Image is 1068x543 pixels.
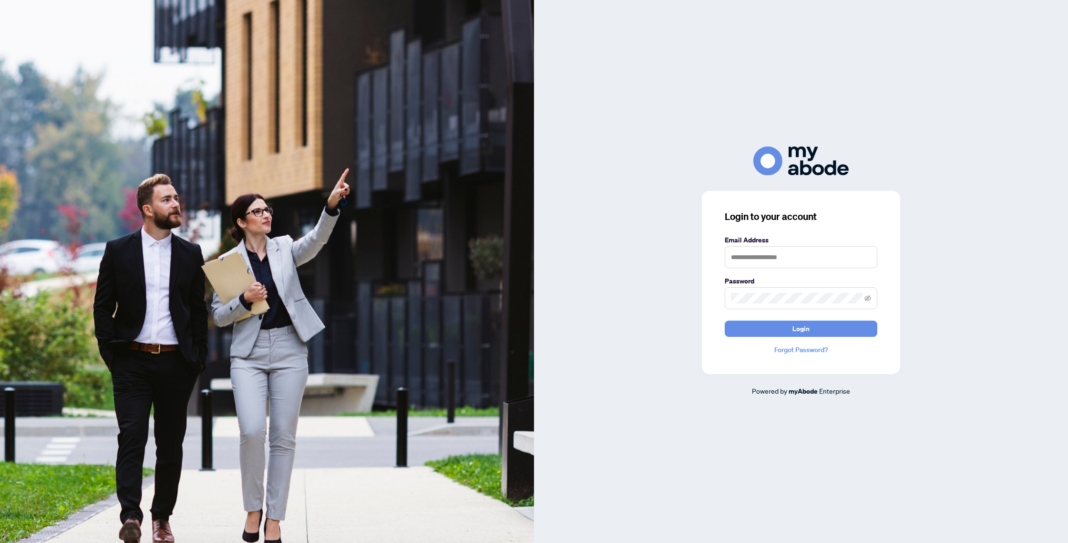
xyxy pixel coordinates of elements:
label: Email Address [725,235,877,245]
span: Powered by [752,386,787,395]
a: myAbode [789,386,818,397]
label: Password [725,276,877,286]
button: Login [725,321,877,337]
span: Enterprise [819,386,850,395]
h3: Login to your account [725,210,877,223]
span: Login [792,321,810,336]
span: eye-invisible [864,295,871,302]
a: Forgot Password? [725,345,877,355]
img: ma-logo [753,146,849,176]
